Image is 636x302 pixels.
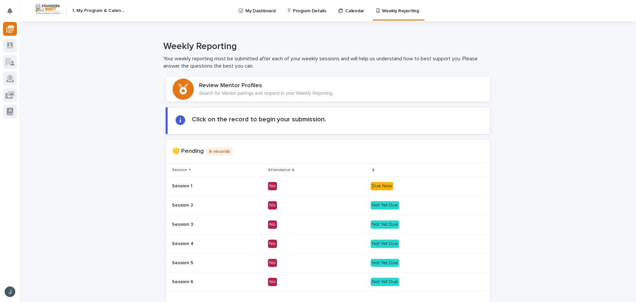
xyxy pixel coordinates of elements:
[371,259,399,267] div: Not Yet Due
[206,148,233,156] p: 6 records
[371,278,399,286] div: Not Yet Due
[268,166,291,174] p: Attendance
[35,3,61,15] img: Workspace Logo
[3,285,17,299] button: users-avatar
[172,166,187,174] p: Session
[8,8,17,19] div: Notifications
[172,222,262,227] p: Session 3
[166,196,490,215] tr: Session 2NoNot Yet Due
[172,203,262,208] p: Session 2
[199,91,334,96] p: Search for Mentor pairings and request in your Weekly Reporting.
[166,215,490,234] tr: Session 3NoNot Yet Due
[163,41,488,52] h1: Weekly Reporting
[268,182,277,190] div: No
[371,182,393,190] div: Due Now
[166,177,490,196] tr: Session 1NoDue Now
[371,201,399,210] div: Not Yet Due
[172,148,204,155] h1: 🟡 Pending
[268,240,277,248] div: No
[172,279,262,285] p: Session 6
[192,115,326,123] h2: Click on the record to begin your submission.
[268,201,277,210] div: No
[268,278,277,286] div: No
[72,8,126,14] h2: 1. My Program & Calendar
[166,234,490,253] tr: Session 4NoNot Yet Due
[166,253,490,272] tr: Session 5NoNot Yet Due
[166,77,490,102] a: Review Mentor ProfilesSearch for Mentor pairings and request in your Weekly Reporting.
[172,260,262,266] p: Session 5
[3,4,17,18] button: Notifications
[172,241,262,247] p: Session 4
[268,220,277,229] div: No
[371,240,399,248] div: Not Yet Due
[166,272,490,292] tr: Session 6NoNot Yet Due
[371,220,399,229] div: Not Yet Due
[172,183,262,189] p: Session 1
[199,82,334,90] h3: Review Mentor Profiles
[268,259,277,267] div: No
[163,55,488,70] p: Your weekly reporting must be submitted after each of your weekly sessions and will help us under...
